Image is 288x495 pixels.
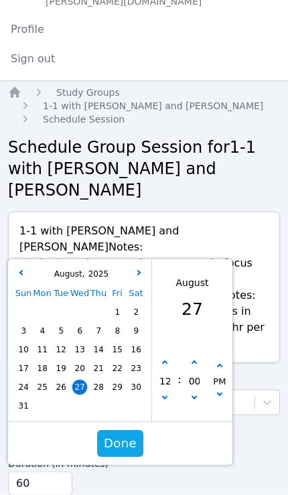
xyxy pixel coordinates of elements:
span: 13 [72,342,87,357]
span: 22 [110,361,125,376]
div: Sun [14,284,33,303]
div: Choose Friday August 01 of 2025 [108,303,127,322]
div: Choose Tuesday July 29 of 2025 [52,303,70,322]
span: 6 [72,324,87,338]
div: Choose Thursday August 21 of 2025 [89,359,108,378]
div: Choose Wednesday August 27 of 2025 [70,378,89,397]
a: 1-1 with [PERSON_NAME] and [PERSON_NAME] [43,99,263,113]
div: Choose Wednesday August 20 of 2025 [70,359,89,378]
div: Choose Monday August 18 of 2025 [33,359,52,378]
div: August [176,276,209,290]
div: Choose Saturday August 23 of 2025 [127,359,145,378]
div: Choose Sunday August 24 of 2025 [14,378,33,397]
div: Choose Thursday August 28 of 2025 [89,378,108,397]
span: 12 [54,342,68,357]
div: Choose Saturday September 06 of 2025 [127,397,145,415]
div: Choose Friday August 15 of 2025 [108,340,127,359]
span: Done [104,434,137,453]
div: Choose Friday August 22 of 2025 [108,359,127,378]
nav: Breadcrumb [8,86,280,126]
span: 4 [35,324,50,338]
div: Choose Friday August 08 of 2025 [108,322,127,340]
span: Study Groups [56,87,120,98]
div: Choose Tuesday August 19 of 2025 [52,359,70,378]
span: 2 [129,305,143,320]
span: 29 [110,380,125,395]
div: Choose Tuesday September 02 of 2025 [52,397,70,415]
div: Choose Sunday July 27 of 2025 [14,303,33,322]
div: Sat [127,284,145,303]
span: 25 [35,380,50,395]
span: 11 [35,342,50,357]
span: 14 [91,342,106,357]
span: 5 [54,324,68,338]
div: Choose Tuesday August 05 of 2025 [52,322,70,340]
a: Study Groups [56,86,120,99]
div: Choose Sunday August 31 of 2025 [14,397,33,415]
span: 19 [54,361,68,376]
span: 1-1 with [PERSON_NAME] and [PERSON_NAME] Notes: [19,224,179,253]
div: Mon [33,284,52,303]
span: 1-1 with [PERSON_NAME] and [PERSON_NAME] [43,100,263,111]
span: 3 [16,324,31,338]
span: 27 [72,380,87,395]
span: 8 [110,324,125,338]
span: 2025 [85,269,109,279]
div: Fri [108,284,127,303]
div: Choose Sunday August 10 of 2025 [14,340,33,359]
div: Choose Monday August 11 of 2025 [33,340,52,359]
span: 30 [129,380,143,395]
div: Choose Tuesday August 12 of 2025 [52,340,70,359]
span: 20 [72,361,87,376]
div: Choose Saturday August 30 of 2025 [127,378,145,397]
span: 17 [16,361,31,376]
p: student can have one hour per week; focus on Reading Comprehension & Writing [19,255,269,287]
h2: Schedule Group Session for 1-1 with [PERSON_NAME] and [PERSON_NAME] [8,137,280,201]
span: 31 [16,399,31,413]
span: 9 [129,324,143,338]
div: Choose Saturday August 16 of 2025 [127,340,145,359]
span: 15 [110,342,125,357]
span: 18 [35,361,50,376]
div: Wed [70,284,89,303]
span: 7 [91,324,106,338]
span: 24 [16,380,31,395]
a: Schedule Session [43,113,125,126]
div: Choose Wednesday September 03 of 2025 [70,397,89,415]
div: Choose Thursday September 04 of 2025 [89,397,108,415]
div: Choose Sunday August 03 of 2025 [14,322,33,340]
span: : [177,340,181,419]
span: 10 [16,342,31,357]
div: Choose Friday September 05 of 2025 [108,397,127,415]
div: Choose Monday August 04 of 2025 [33,322,52,340]
div: Choose Saturday August 02 of 2025 [127,303,145,322]
div: Choose Thursday August 14 of 2025 [89,340,108,359]
button: Done [97,430,143,457]
div: Choose Monday September 01 of 2025 [33,397,52,415]
div: Choose Friday August 29 of 2025 [108,378,127,397]
div: Choose Wednesday August 13 of 2025 [70,340,89,359]
div: , [51,268,109,280]
div: Choose Sunday August 17 of 2025 [14,359,33,378]
div: Choose Saturday August 09 of 2025 [127,322,145,340]
div: Tue [52,284,70,303]
div: Choose Monday July 28 of 2025 [33,303,52,322]
div: Thu [89,284,108,303]
div: PM [213,374,226,389]
span: August [51,269,82,279]
div: Choose Tuesday August 26 of 2025 [52,378,70,397]
div: 27 [176,297,209,322]
span: 26 [54,380,68,395]
span: 23 [129,361,143,376]
div: Choose Thursday August 07 of 2025 [89,322,108,340]
div: Choose Thursday July 31 of 2025 [89,303,108,322]
span: 16 [129,342,143,357]
span: 1 [110,305,125,320]
span: 28 [91,380,106,395]
div: Choose Wednesday August 06 of 2025 [70,322,89,340]
span: Schedule Session [43,114,125,125]
span: 21 [91,361,106,376]
div: Choose Wednesday July 30 of 2025 [70,303,89,322]
div: Choose Monday August 25 of 2025 [33,378,52,397]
